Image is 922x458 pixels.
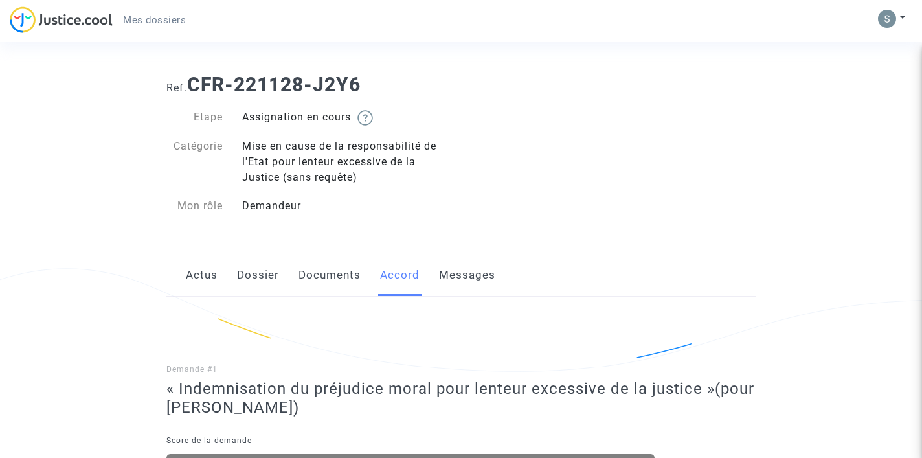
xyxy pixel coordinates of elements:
[232,139,461,185] div: Mise en cause de la responsabilité de l'Etat pour lenteur excessive de la Justice (sans requête)
[187,73,361,96] b: CFR-221128-J2Y6
[166,433,756,449] p: Score de la demande
[357,110,373,126] img: help.svg
[166,380,756,417] h3: « Indemnisation du préjudice moral pour lenteur excessive de la justice »
[186,254,218,297] a: Actus
[439,254,495,297] a: Messages
[237,254,279,297] a: Dossier
[166,380,754,417] span: (pour [PERSON_NAME])
[157,198,233,214] div: Mon rôle
[10,6,113,33] img: jc-logo.svg
[123,14,186,26] span: Mes dossiers
[166,361,756,378] p: Demande #1
[166,82,187,94] span: Ref.
[380,254,420,297] a: Accord
[878,10,896,28] img: AGNmyxYmKTcHXtTB4g4NMnuRyAI_29-BX9mV2A0jK1A=s96-c
[113,10,196,30] a: Mes dossiers
[157,139,233,185] div: Catégorie
[298,254,361,297] a: Documents
[232,109,461,126] div: Assignation en cours
[232,198,461,214] div: Demandeur
[157,109,233,126] div: Etape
